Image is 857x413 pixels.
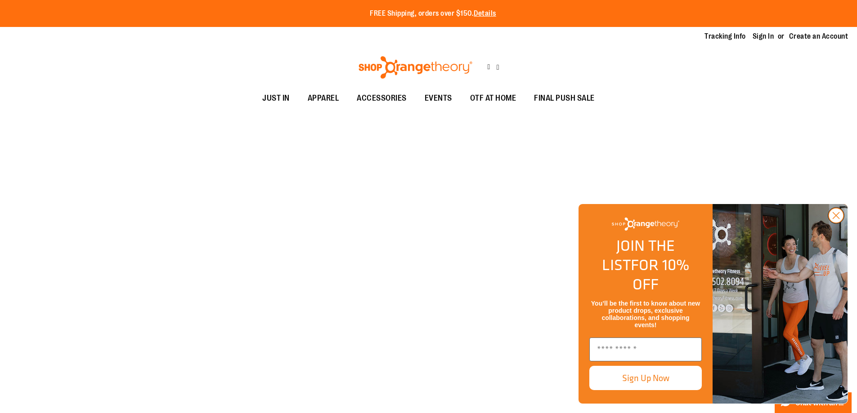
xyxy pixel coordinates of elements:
input: Enter email [589,338,702,361]
span: JOIN THE LIST [602,234,675,276]
a: OTF AT HOME [461,88,525,109]
span: EVENTS [425,88,452,108]
img: Shop Orangtheory [713,204,848,404]
span: ACCESSORIES [357,88,407,108]
button: Sign Up Now [589,366,702,390]
img: Shop Orangetheory [612,218,679,231]
a: Create an Account [789,31,848,41]
a: Tracking Info [704,31,746,41]
a: Sign In [753,31,774,41]
a: EVENTS [416,88,461,109]
span: JUST IN [262,88,290,108]
span: OTF AT HOME [470,88,516,108]
a: FINAL PUSH SALE [525,88,604,109]
span: APPAREL [308,88,339,108]
a: Details [474,9,496,18]
img: Shop Orangetheory [357,56,474,79]
p: FREE Shipping, orders over $150. [370,9,496,19]
a: ACCESSORIES [348,88,416,109]
a: JUST IN [253,88,299,109]
div: FLYOUT Form [569,195,857,413]
button: Close dialog [828,207,844,224]
a: APPAREL [299,88,348,109]
span: You’ll be the first to know about new product drops, exclusive collaborations, and shopping events! [591,300,700,329]
span: FOR 10% OFF [631,253,689,295]
span: FINAL PUSH SALE [534,88,595,108]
